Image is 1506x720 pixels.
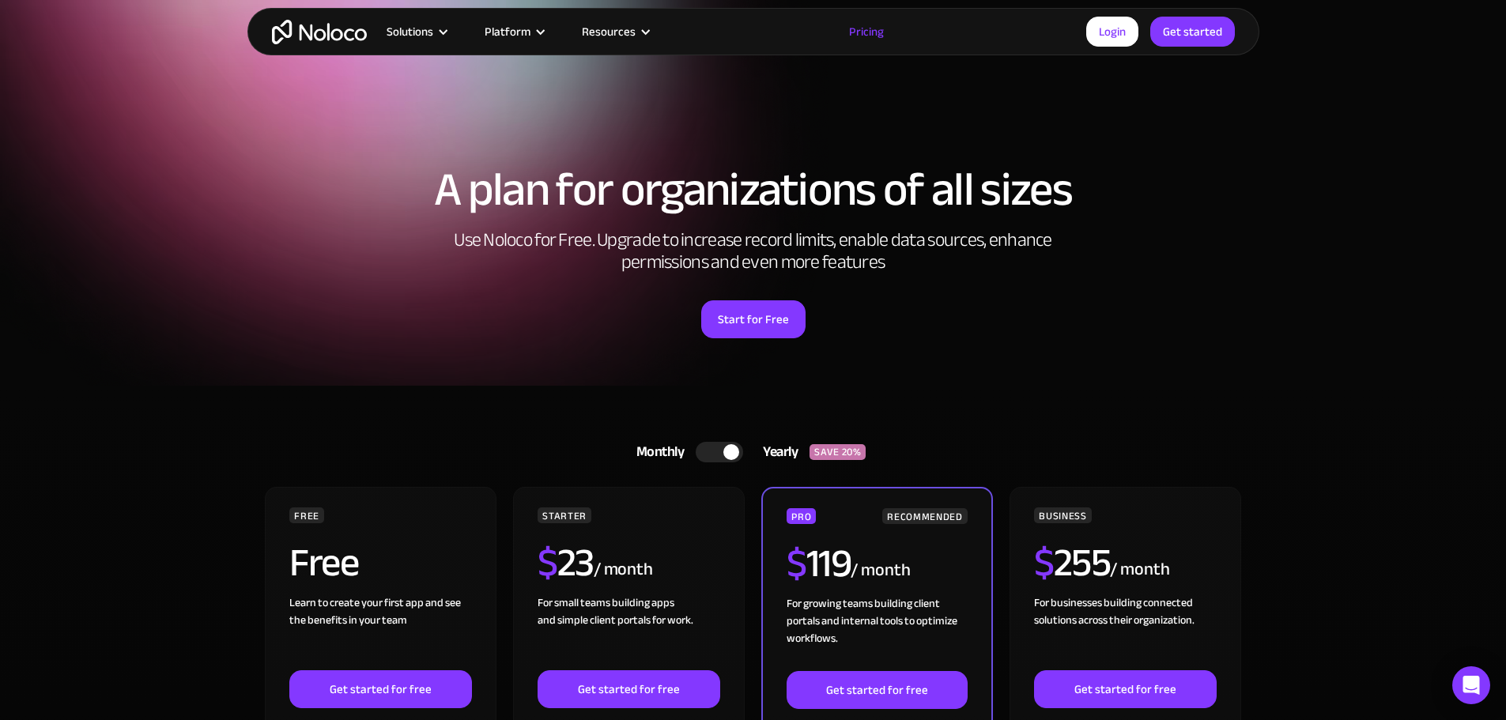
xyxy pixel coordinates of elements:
[289,670,471,708] a: Get started for free
[272,20,367,44] a: home
[465,21,562,42] div: Platform
[1086,17,1138,47] a: Login
[538,526,557,600] span: $
[1150,17,1235,47] a: Get started
[367,21,465,42] div: Solutions
[787,671,967,709] a: Get started for free
[437,229,1070,273] h2: Use Noloco for Free. Upgrade to increase record limits, enable data sources, enhance permissions ...
[582,21,636,42] div: Resources
[538,543,594,582] h2: 23
[263,166,1244,213] h1: A plan for organizations of all sizes
[701,300,806,338] a: Start for Free
[787,544,851,583] h2: 119
[617,440,696,464] div: Monthly
[562,21,667,42] div: Resources
[1110,557,1169,582] div: / month
[538,594,719,670] div: For small teams building apps and simple client portals for work. ‍
[743,440,810,464] div: Yearly
[289,507,324,523] div: FREE
[1034,594,1216,670] div: For businesses building connected solutions across their organization. ‍
[538,507,591,523] div: STARTER
[829,21,904,42] a: Pricing
[1452,666,1490,704] div: Open Intercom Messenger
[1034,543,1110,582] h2: 255
[1034,670,1216,708] a: Get started for free
[387,21,433,42] div: Solutions
[1034,526,1054,600] span: $
[289,543,358,582] h2: Free
[882,508,967,524] div: RECOMMENDED
[787,526,806,601] span: $
[851,558,910,583] div: / month
[289,594,471,670] div: Learn to create your first app and see the benefits in your team ‍
[787,595,967,671] div: For growing teams building client portals and internal tools to optimize workflows.
[594,557,653,582] div: / month
[538,670,719,708] a: Get started for free
[810,444,866,460] div: SAVE 20%
[1034,507,1091,523] div: BUSINESS
[787,508,816,524] div: PRO
[485,21,530,42] div: Platform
